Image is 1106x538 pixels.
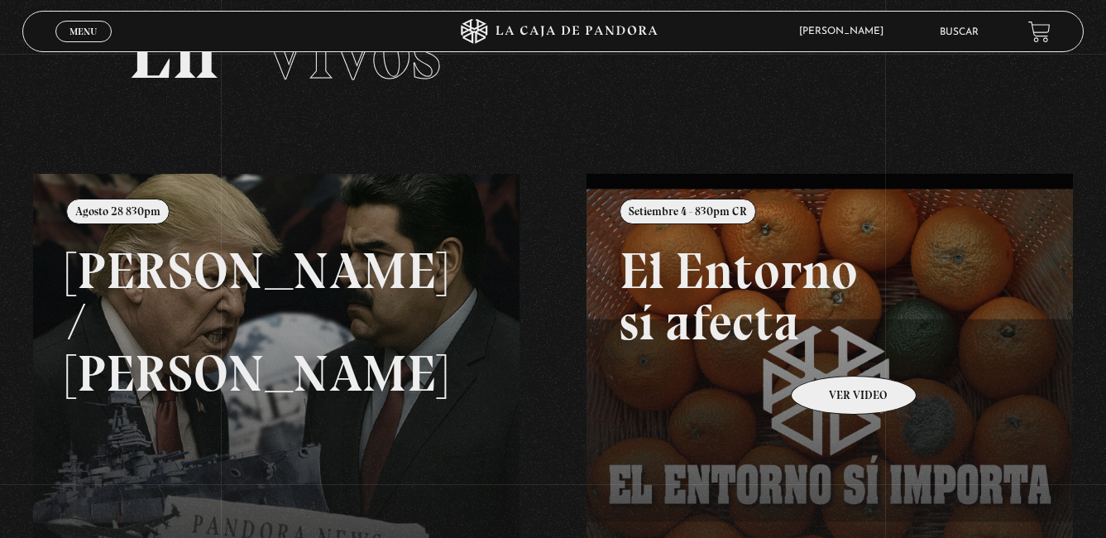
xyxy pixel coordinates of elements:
[261,4,441,98] span: Vivos
[940,27,979,37] a: Buscar
[128,12,978,91] h2: En
[1028,21,1051,43] a: View your shopping cart
[69,26,97,36] span: Menu
[791,26,900,36] span: [PERSON_NAME]
[65,41,103,52] span: Cerrar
